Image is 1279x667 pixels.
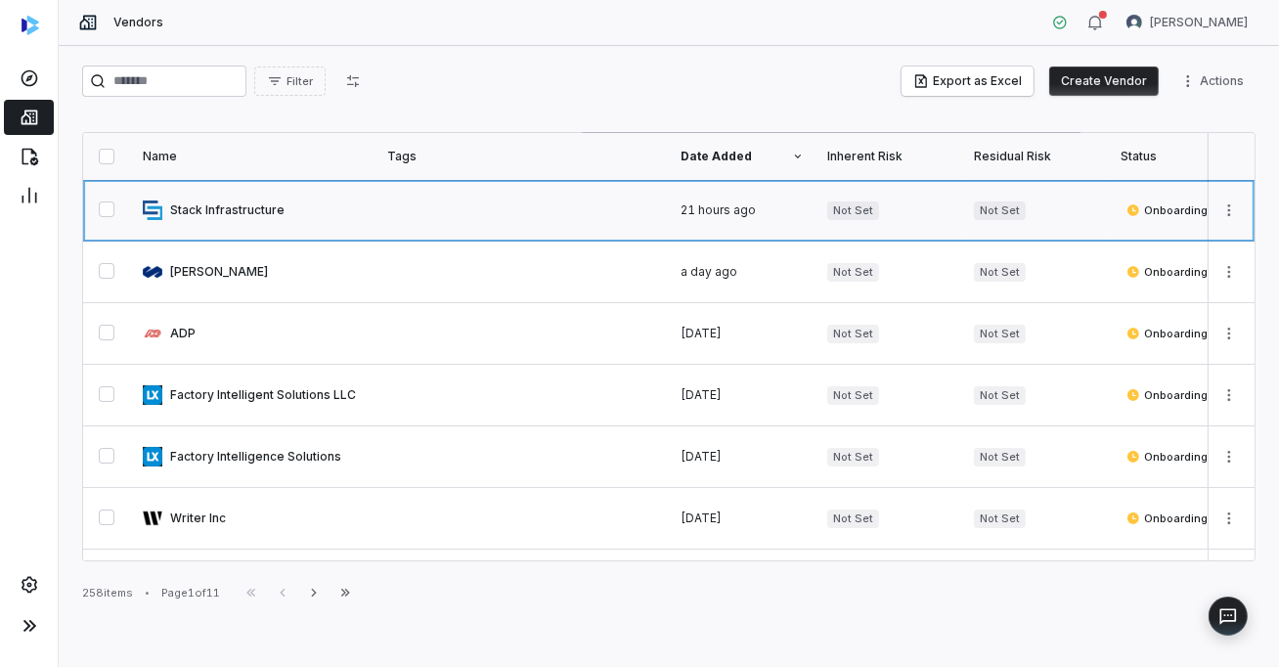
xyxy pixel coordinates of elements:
[827,201,879,220] span: Not Set
[974,149,1097,164] div: Residual Risk
[827,263,879,282] span: Not Set
[902,67,1034,96] button: Export as Excel
[1213,196,1245,225] button: More actions
[1126,326,1208,341] span: Onboarding
[1213,442,1245,471] button: More actions
[681,387,722,402] span: [DATE]
[827,448,879,467] span: Not Set
[143,149,364,164] div: Name
[827,149,950,164] div: Inherent Risk
[827,386,879,405] span: Not Set
[387,149,657,164] div: Tags
[1126,511,1208,526] span: Onboarding
[681,149,804,164] div: Date Added
[681,511,722,525] span: [DATE]
[681,202,756,217] span: 21 hours ago
[974,386,1026,405] span: Not Set
[1150,15,1248,30] span: [PERSON_NAME]
[974,263,1026,282] span: Not Set
[681,264,737,279] span: a day ago
[1213,504,1245,533] button: More actions
[974,325,1026,343] span: Not Set
[1213,319,1245,348] button: More actions
[287,74,313,89] span: Filter
[1126,387,1208,403] span: Onboarding
[161,586,220,600] div: Page 1 of 11
[113,15,163,30] span: Vendors
[974,510,1026,528] span: Not Set
[1213,380,1245,410] button: More actions
[1126,15,1142,30] img: Anita Ritter avatar
[974,448,1026,467] span: Not Set
[82,586,133,600] div: 258 items
[827,510,879,528] span: Not Set
[1174,67,1256,96] button: More actions
[1115,8,1259,37] button: Anita Ritter avatar[PERSON_NAME]
[681,449,722,464] span: [DATE]
[1121,149,1244,164] div: Status
[1126,264,1208,280] span: Onboarding
[1126,449,1208,465] span: Onboarding
[22,16,39,35] img: svg%3e
[1049,67,1159,96] button: Create Vendor
[1126,202,1208,218] span: Onboarding
[827,325,879,343] span: Not Set
[1213,257,1245,287] button: More actions
[681,326,722,340] span: [DATE]
[145,586,150,600] div: •
[974,201,1026,220] span: Not Set
[254,67,326,96] button: Filter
